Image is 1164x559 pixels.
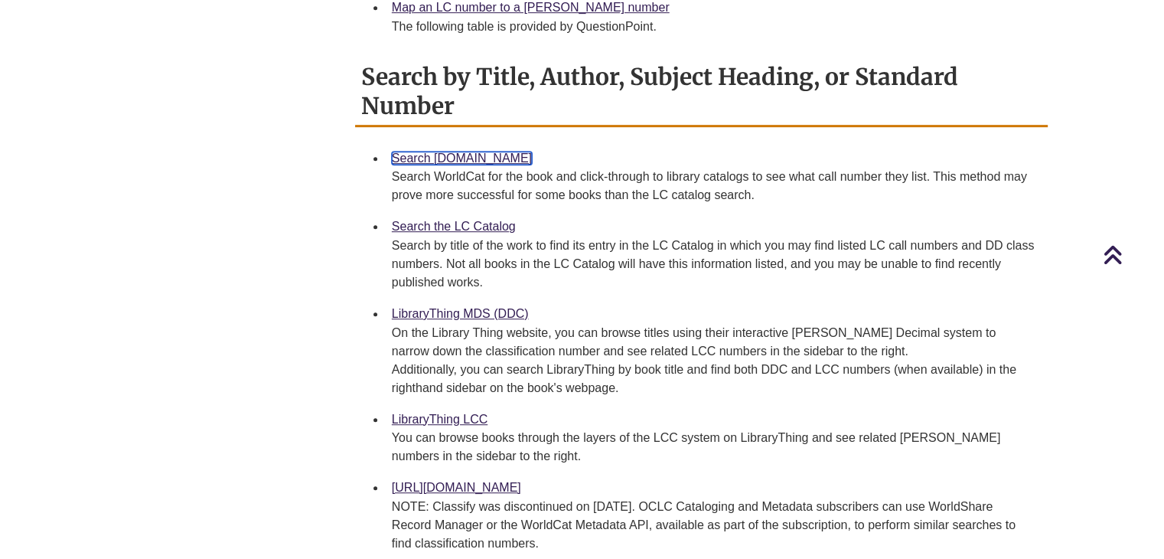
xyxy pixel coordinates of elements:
[392,152,532,165] a: Search [DOMAIN_NAME]
[355,57,1048,127] h2: Search by Title, Author, Subject Heading, or Standard Number
[1103,244,1160,265] a: Back to Top
[392,220,516,233] a: Search the LC Catalog
[392,429,1035,466] div: You can browse books through the layers of the LCC system on LibraryThing and see related [PERSON...
[392,18,1035,36] div: The following table is provided by QuestionPoint.
[392,1,670,14] a: Map an LC number to a [PERSON_NAME] number
[392,237,1035,292] div: Search by title of the work to find its entry in the LC Catalog in which you may find listed LC c...
[392,413,487,426] a: LibraryThing LCC
[392,481,521,494] a: [URL][DOMAIN_NAME]
[392,307,529,320] a: LibraryThing MDS (DDC)
[392,498,1035,553] div: NOTE: Classify was discontinued on [DATE]. OCLC Cataloging and Metadata subscribers can use World...
[392,324,1035,397] div: On the Library Thing website, you can browse titles using their interactive [PERSON_NAME] Decimal...
[392,168,1035,204] div: Search WorldCat for the book and click-through to library catalogs to see what call number they l...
